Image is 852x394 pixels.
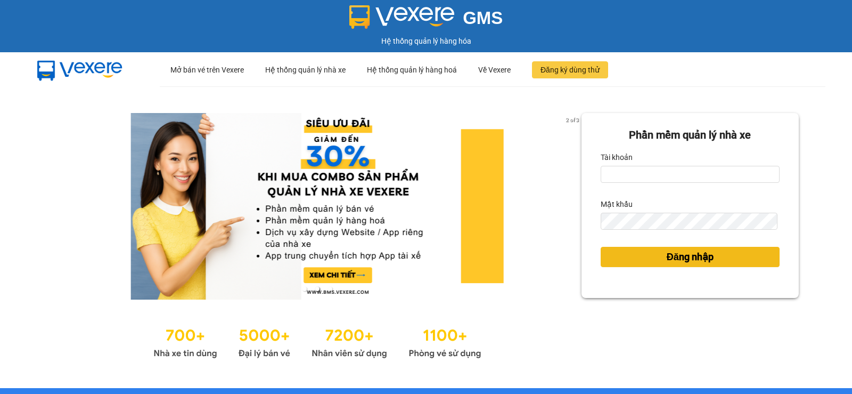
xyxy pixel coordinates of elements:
[328,287,332,291] li: slide item 3
[3,35,849,47] div: Hệ thống quản lý hàng hóa
[532,61,608,78] button: Đăng ký dùng thử
[601,196,633,213] label: Mật khẩu
[601,127,780,143] div: Phần mềm quản lý nhà xe
[601,166,780,183] input: Tài khoản
[601,213,777,230] input: Mật khẩu
[53,113,68,300] button: previous slide / item
[153,321,481,361] img: Statistics.png
[170,53,244,87] div: Mở bán vé trên Vexere
[302,287,307,291] li: slide item 1
[478,53,511,87] div: Về Vexere
[349,16,503,25] a: GMS
[667,250,714,264] span: Đăng nhập
[567,113,581,300] button: next slide / item
[349,5,455,29] img: logo 2
[27,52,133,87] img: mbUUG5Q.png
[463,8,503,28] span: GMS
[315,287,319,291] li: slide item 2
[601,247,780,267] button: Đăng nhập
[601,149,633,166] label: Tài khoản
[563,113,581,127] p: 2 of 3
[367,53,457,87] div: Hệ thống quản lý hàng hoá
[540,64,600,76] span: Đăng ký dùng thử
[265,53,346,87] div: Hệ thống quản lý nhà xe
